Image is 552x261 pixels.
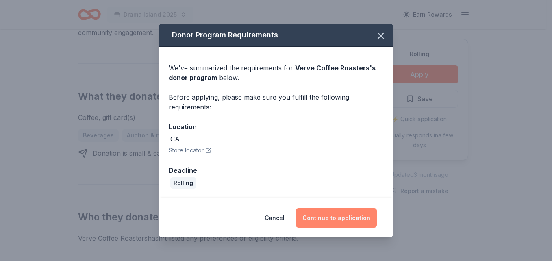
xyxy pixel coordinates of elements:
[170,177,196,189] div: Rolling
[169,122,383,132] div: Location
[159,24,393,47] div: Donor Program Requirements
[169,146,212,155] button: Store locator
[296,208,377,228] button: Continue to application
[265,208,285,228] button: Cancel
[169,92,383,112] div: Before applying, please make sure you fulfill the following requirements:
[169,165,383,176] div: Deadline
[170,134,180,144] div: CA
[169,63,383,83] div: We've summarized the requirements for below.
